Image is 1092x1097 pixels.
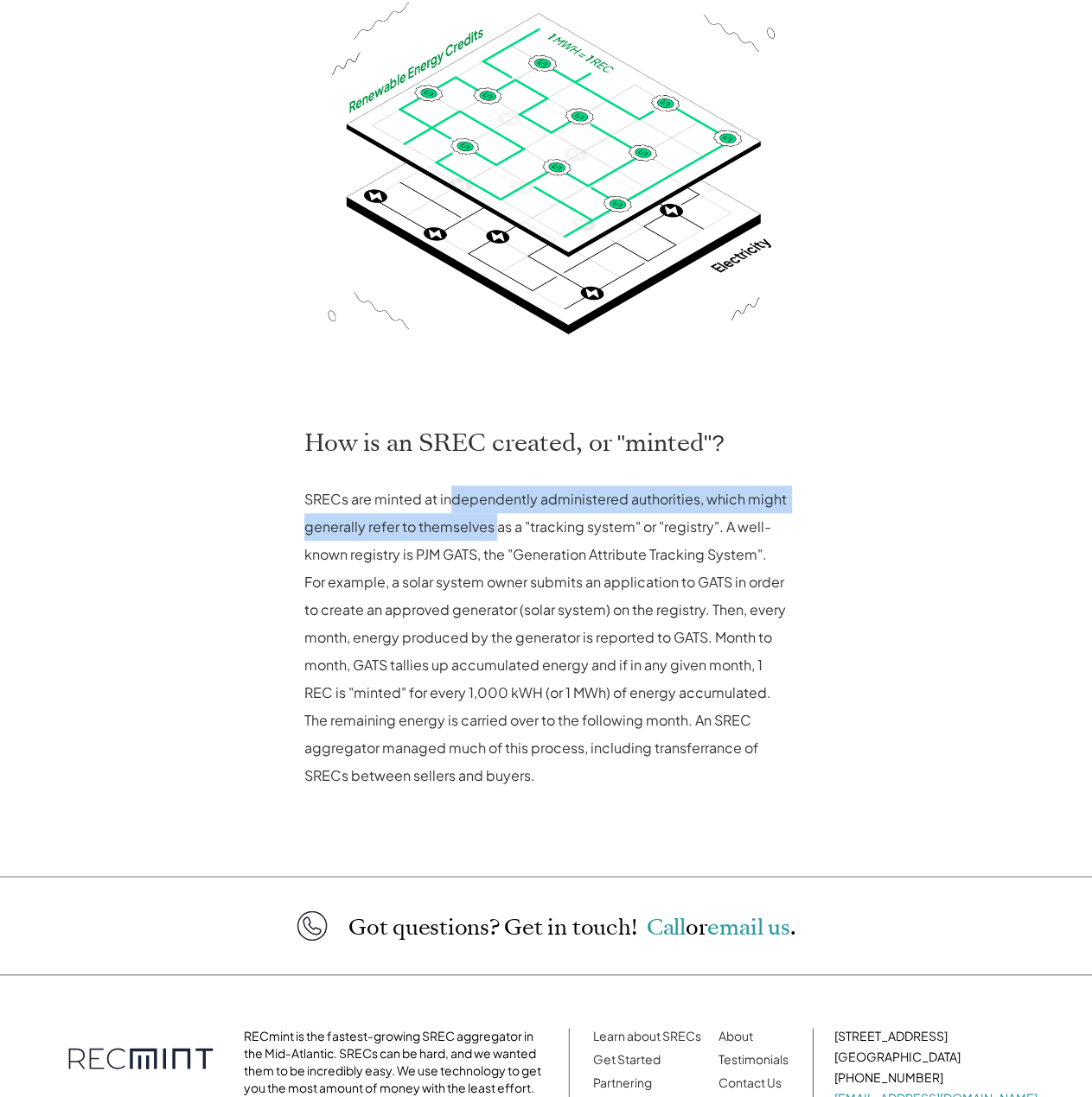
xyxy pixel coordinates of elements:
[593,1075,652,1090] a: Partnering
[304,427,789,460] h2: How is an SREC created, or "minted"?
[834,1068,1038,1086] p: [PHONE_NUMBER]
[686,912,708,942] span: or
[789,912,795,942] span: .
[244,1027,547,1096] p: RECmint is the fastest-growing SREC aggregator in the Mid-Atlantic. SRECs can be hard, and we wan...
[718,1028,753,1043] a: About
[348,916,795,939] p: Got questions? Get in touch!
[718,1051,789,1067] a: Testimonials
[304,485,789,789] p: SRECs are minted at independently administered authorities, which might generally refer to themse...
[707,912,789,942] a: email us
[834,1048,1038,1065] p: [GEOGRAPHIC_DATA]
[593,1028,701,1043] a: Learn about SRECs
[593,1051,661,1067] a: Get Started
[718,1075,782,1090] a: Contact Us
[834,1027,1038,1044] p: [STREET_ADDRESS]
[647,912,686,942] a: Call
